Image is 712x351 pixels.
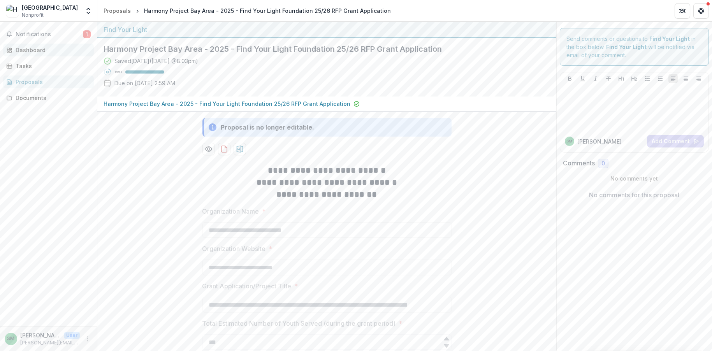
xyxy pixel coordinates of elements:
[104,44,538,54] h2: Harmony Project Bay Area - 2025 - Find Your Light Foundation 25/26 RFP Grant Application
[202,244,266,253] p: Organization Website
[3,91,94,104] a: Documents
[606,44,647,50] strong: Find Your Light
[144,7,391,15] div: Harmony Project Bay Area - 2025 - Find Your Light Foundation 25/26 RFP Grant Application
[234,143,246,155] button: download-proposal
[693,3,709,19] button: Get Help
[7,336,15,341] div: Seth Mausner
[104,25,550,34] div: Find Your Light
[563,174,706,183] p: No comments yet
[22,4,78,12] div: [GEOGRAPHIC_DATA]
[83,30,91,38] span: 1
[114,57,198,65] div: Saved [DATE] ( [DATE] @ 8:03pm )
[114,69,122,75] p: 100 %
[3,60,94,72] a: Tasks
[114,79,175,87] p: Due on [DATE] 2:59 AM
[3,28,94,40] button: Notifications1
[218,143,230,155] button: download-proposal
[202,143,215,155] button: Preview 80ad765b-2de6-4518-a1cf-eb5ece7324d6-0.pdf
[16,78,88,86] div: Proposals
[694,74,703,83] button: Align Right
[681,74,691,83] button: Align Center
[16,31,83,38] span: Notifications
[16,62,88,70] div: Tasks
[83,334,92,344] button: More
[104,7,131,15] div: Proposals
[20,331,61,339] p: [PERSON_NAME]
[589,190,680,200] p: No comments for this proposal
[604,74,613,83] button: Strike
[567,139,573,143] div: Seth Mausner
[563,160,595,167] h2: Comments
[656,74,665,83] button: Ordered List
[565,74,575,83] button: Bold
[16,46,88,54] div: Dashboard
[591,74,600,83] button: Italicize
[22,12,44,19] span: Nonprofit
[64,332,80,339] p: User
[560,28,709,66] div: Send comments or questions to in the box below. will be notified via email of your comment.
[643,74,652,83] button: Bullet List
[577,137,622,146] p: [PERSON_NAME]
[100,5,134,16] a: Proposals
[202,207,259,216] p: Organization Name
[668,74,678,83] button: Align Left
[629,74,639,83] button: Heading 2
[104,100,350,108] p: Harmony Project Bay Area - 2025 - Find Your Light Foundation 25/26 RFP Grant Application
[647,135,704,147] button: Add Comment
[675,3,690,19] button: Partners
[16,94,88,102] div: Documents
[578,74,587,83] button: Underline
[649,35,690,42] strong: Find Your Light
[3,44,94,56] a: Dashboard
[601,160,605,167] span: 0
[617,74,626,83] button: Heading 1
[6,5,19,17] img: Harmony Project Bay Area
[3,75,94,88] a: Proposals
[202,319,396,328] p: Total Estimated Number of Youth Served (during the grant period)
[20,339,80,346] p: [PERSON_NAME][EMAIL_ADDRESS][PERSON_NAME][DOMAIN_NAME]
[221,123,315,132] div: Proposal is no longer editable.
[100,5,394,16] nav: breadcrumb
[202,281,292,291] p: Grant Application/Project Title
[83,3,94,19] button: Open entity switcher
